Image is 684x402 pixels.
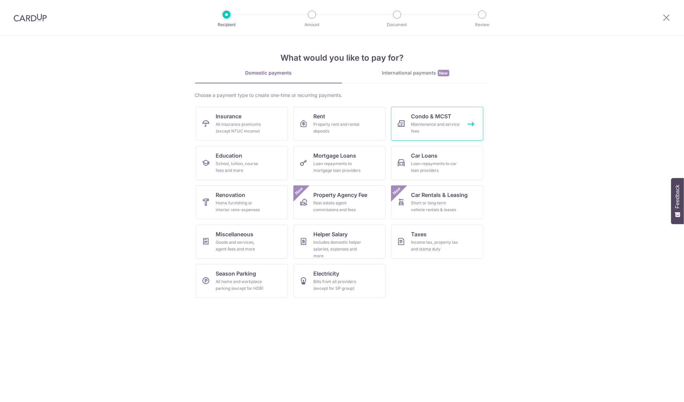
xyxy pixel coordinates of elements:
span: Car Loans [411,152,438,160]
div: Loan repayments to car loan providers [411,160,460,174]
span: Property Agency Fee [314,191,368,199]
div: School, tuition, course fees and more [216,160,265,174]
a: Car LoansLoan repayments to car loan providers [391,146,483,180]
div: Maintenance and service fees [411,121,460,135]
div: Bills from all providers (except for SP group) [314,278,363,292]
a: EducationSchool, tuition, course fees and more [196,146,288,180]
a: Condo & MCSTMaintenance and service fees [391,107,483,141]
div: Short or long‑term vehicle rentals & leases [411,200,460,213]
a: Helper SalaryIncludes domestic helper salaries, expenses and more [293,225,386,259]
div: All insurance premiums (except NTUC Income) [216,121,265,135]
span: Taxes [411,230,427,238]
div: Property rent and rental deposits [314,121,363,135]
a: InsuranceAll insurance premiums (except NTUC Income) [196,107,288,141]
div: All home and workplace parking (except for HDB) [216,278,265,292]
div: Real estate agent commissions and fees [314,200,363,213]
p: Review [457,21,507,28]
div: Loan repayments to mortgage loan providers [314,160,363,174]
a: Season ParkingAll home and workplace parking (except for HDB) [196,264,288,298]
span: Education [216,152,242,160]
span: New [293,185,305,197]
h4: What would you like to pay for? [195,52,489,64]
span: Helper Salary [314,230,348,238]
div: Includes domestic helper salaries, expenses and more [314,239,363,259]
span: Condo & MCST [411,112,452,120]
span: Miscellaneous [216,230,254,238]
p: Recipient [201,21,252,28]
p: Amount [287,21,337,28]
button: Feedback - Show survey [671,178,684,224]
div: Income tax, property tax and stamp duty [411,239,460,253]
p: Document [372,21,422,28]
a: ElectricityBills from all providers (except for SP group) [293,264,386,298]
a: RenovationHome furnishing or interior reno-expenses [196,185,288,219]
span: Season Parking [216,269,256,278]
span: Rent [314,112,326,120]
span: New [438,70,449,76]
div: Domestic payments [195,69,342,76]
span: Insurance [216,112,242,120]
div: Home furnishing or interior reno-expenses [216,200,265,213]
span: Help [16,5,30,11]
div: Choose a payment type to create one-time or recurring payments. [195,92,489,99]
a: Car Rentals & LeasingShort or long‑term vehicle rentals & leasesNew [391,185,483,219]
a: Property Agency FeeReal estate agent commissions and feesNew [293,185,386,219]
a: RentProperty rent and rental deposits [293,107,386,141]
div: Goods and services, agent fees and more [216,239,265,253]
a: Mortgage LoansLoan repayments to mortgage loan providers [293,146,386,180]
a: MiscellaneousGoods and services, agent fees and more [196,225,288,259]
a: TaxesIncome tax, property tax and stamp duty [391,225,483,259]
span: Car Rentals & Leasing [411,191,468,199]
span: Electricity [314,269,339,278]
span: Mortgage Loans [314,152,356,160]
span: Feedback [675,185,681,208]
div: International payments [342,69,489,77]
span: Renovation [216,191,246,199]
span: New [391,185,402,197]
img: CardUp [14,14,47,22]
